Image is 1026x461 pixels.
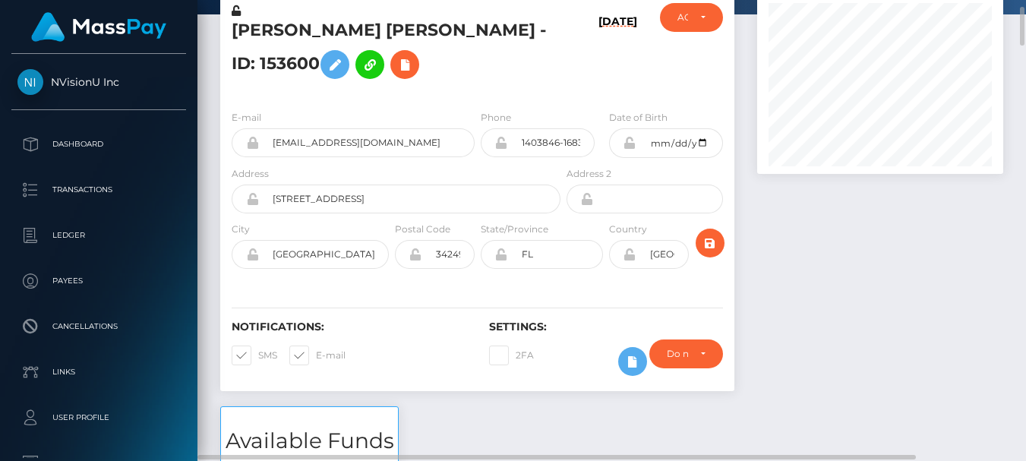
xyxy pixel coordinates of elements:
[567,167,611,181] label: Address 2
[232,167,269,181] label: Address
[232,111,261,125] label: E-mail
[11,125,186,163] a: Dashboard
[11,216,186,254] a: Ledger
[17,406,180,429] p: User Profile
[232,19,552,87] h5: [PERSON_NAME] [PERSON_NAME] - ID: 153600
[660,3,723,32] button: ACTIVE
[649,339,723,368] button: Do not require
[11,353,186,391] a: Links
[232,346,277,365] label: SMS
[481,111,511,125] label: Phone
[17,178,180,201] p: Transactions
[11,262,186,300] a: Payees
[481,223,548,236] label: State/Province
[17,133,180,156] p: Dashboard
[17,69,43,95] img: NVisionU Inc
[31,12,166,42] img: MassPay Logo
[11,308,186,346] a: Cancellations
[17,224,180,247] p: Ledger
[395,223,450,236] label: Postal Code
[221,426,398,456] h3: Available Funds
[232,223,250,236] label: City
[11,171,186,209] a: Transactions
[667,348,688,360] div: Do not require
[609,111,668,125] label: Date of Birth
[598,15,637,92] h6: [DATE]
[489,320,724,333] h6: Settings:
[11,75,186,89] span: NVisionU Inc
[17,315,180,338] p: Cancellations
[677,11,688,24] div: ACTIVE
[11,399,186,437] a: User Profile
[609,223,647,236] label: Country
[17,270,180,292] p: Payees
[232,320,466,333] h6: Notifications:
[289,346,346,365] label: E-mail
[489,346,534,365] label: 2FA
[17,361,180,384] p: Links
